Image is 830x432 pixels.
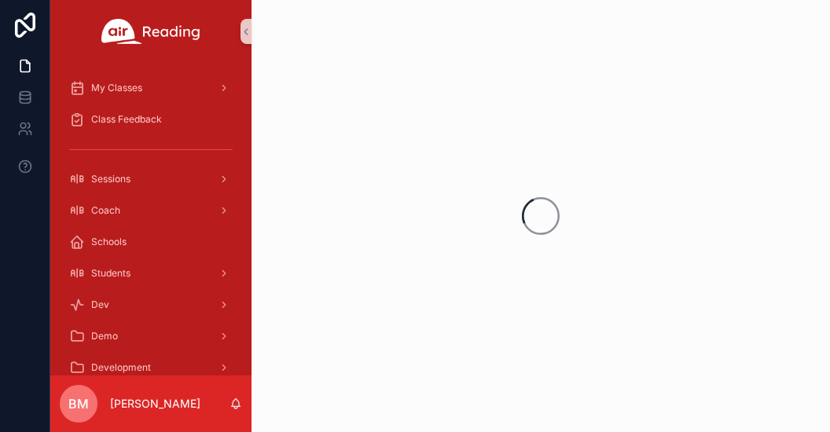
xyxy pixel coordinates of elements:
div: scrollable content [50,63,252,375]
span: Dev [91,298,109,311]
a: My Classes [60,74,242,102]
span: Sessions [91,173,130,185]
span: Coach [91,204,120,217]
a: Sessions [60,165,242,193]
img: App logo [101,19,200,44]
a: Coach [60,196,242,225]
a: Dev [60,291,242,319]
span: Class Feedback [91,113,162,126]
span: Development [91,361,151,374]
span: BM [68,394,89,413]
span: Students [91,267,130,280]
span: Demo [91,330,118,342]
a: Class Feedback [60,105,242,134]
a: Development [60,353,242,382]
a: Demo [60,322,242,350]
a: Students [60,259,242,287]
span: My Classes [91,82,142,94]
span: Schools [91,236,127,248]
p: [PERSON_NAME] [110,396,200,412]
a: Schools [60,228,242,256]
